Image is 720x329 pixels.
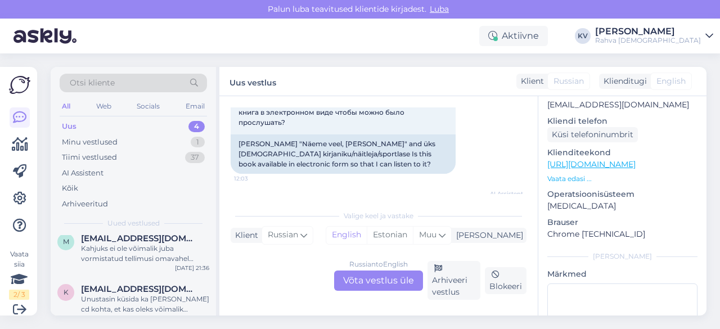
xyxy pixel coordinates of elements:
[367,227,413,244] div: Estonian
[62,183,78,194] div: Kõik
[231,211,526,221] div: Valige keel ja vastake
[427,261,480,300] div: Arhiveeri vestlus
[191,137,205,148] div: 1
[175,314,209,323] div: [DATE] 13:22
[547,188,697,200] p: Operatsioonisüsteem
[547,251,697,262] div: [PERSON_NAME]
[62,137,118,148] div: Minu vestlused
[81,294,209,314] div: Unustasin küsida ka [PERSON_NAME] cd kohta, et kas oleks võimalik [PERSON_NAME] tellida.
[94,99,114,114] div: Web
[9,290,29,300] div: 2 / 3
[334,271,423,291] div: Võta vestlus üle
[134,99,162,114] div: Socials
[183,99,207,114] div: Email
[547,228,697,240] p: Chrome [TECHNICAL_ID]
[656,75,686,87] span: English
[547,268,697,280] p: Märkmed
[516,75,544,87] div: Klient
[62,199,108,210] div: Arhiveeritud
[452,229,523,241] div: [PERSON_NAME]
[81,233,198,244] span: merilypuusta@gmail.com
[326,227,367,244] div: English
[9,76,30,94] img: Askly Logo
[547,174,697,184] p: Vaata edasi ...
[62,152,117,163] div: Tiimi vestlused
[419,229,436,240] span: Muu
[63,237,69,246] span: m
[547,159,636,169] a: [URL][DOMAIN_NAME]
[229,74,276,89] label: Uus vestlus
[595,27,713,45] a: [PERSON_NAME]Rahva [DEMOGRAPHIC_DATA]
[595,27,701,36] div: [PERSON_NAME]
[547,217,697,228] p: Brauser
[553,75,584,87] span: Russian
[575,28,591,44] div: KV
[185,152,205,163] div: 37
[231,134,456,174] div: [PERSON_NAME] "Näeme veel, [PERSON_NAME]" and üks [DEMOGRAPHIC_DATA] kirjaniku/näitleja/sportlase...
[70,77,115,89] span: Otsi kliente
[62,168,103,179] div: AI Assistent
[426,4,452,14] span: Luba
[481,190,523,198] span: AI Assistent
[175,264,209,272] div: [DATE] 21:36
[107,218,160,228] span: Uued vestlused
[268,229,298,241] span: Russian
[547,127,638,142] div: Küsi telefoninumbrit
[599,75,647,87] div: Klienditugi
[81,244,209,264] div: Kahjuks ei ole võimalik juba vormistatud tellimusi omavahel ühendada ega tarneviisi muuta. Palun ...
[547,99,697,111] p: [EMAIL_ADDRESS][DOMAIN_NAME]
[62,121,76,132] div: Uus
[547,147,697,159] p: Klienditeekond
[188,121,205,132] div: 4
[485,267,526,294] div: Blokeeri
[231,229,258,241] div: Klient
[234,174,276,183] span: 12:03
[595,36,701,45] div: Rahva [DEMOGRAPHIC_DATA]
[64,288,69,296] span: k
[479,26,548,46] div: Aktiivne
[9,249,29,300] div: Vaata siia
[547,115,697,127] p: Kliendi telefon
[60,99,73,114] div: All
[547,200,697,212] p: [MEDICAL_DATA]
[81,284,198,294] span: kellykuld55@gmail.com
[349,259,408,269] div: Russian to English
